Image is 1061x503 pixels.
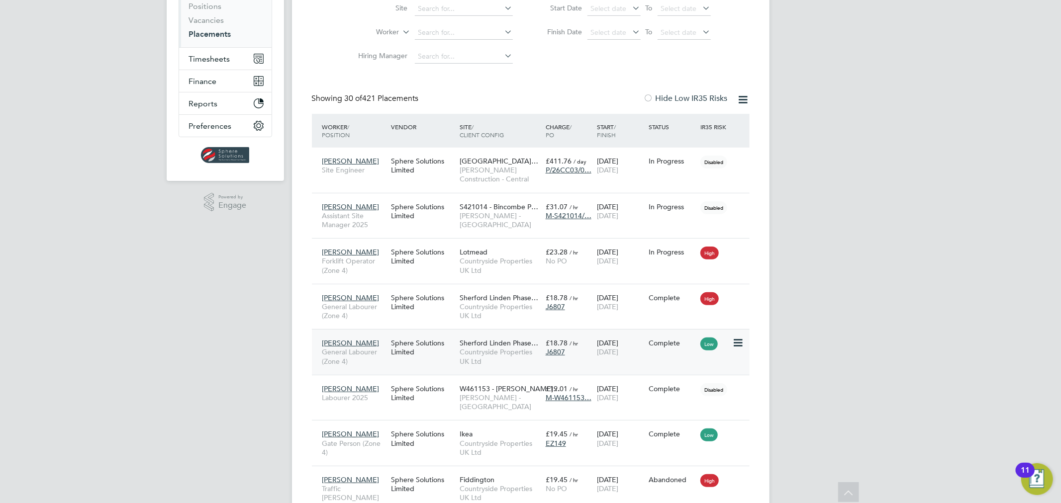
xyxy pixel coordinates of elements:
[700,247,719,259] span: High
[460,166,541,183] span: [PERSON_NAME] Construction - Central
[546,293,568,302] span: £18.78
[649,293,695,302] div: Complete
[320,424,750,432] a: [PERSON_NAME]Gate Person (Zone 4)Sphere Solutions LimitedIkeaCountryside Properties UK Ltd£19.45 ...
[388,379,457,407] div: Sphere Solutions Limited
[546,347,565,356] span: J6807
[546,338,568,347] span: £18.78
[460,123,504,139] span: / Client Config
[546,484,567,493] span: No PO
[179,48,272,70] button: Timesheets
[594,424,646,452] div: [DATE]
[597,123,616,139] span: / Finish
[546,393,591,402] span: M-W461153…
[594,243,646,270] div: [DATE]
[594,334,646,361] div: [DATE]
[661,4,697,13] span: Select date
[320,288,750,296] a: [PERSON_NAME]General Labourer (Zone 4)Sphere Solutions LimitedSherford Linden Phase…Countryside P...
[546,384,568,393] span: £19.01
[546,439,566,448] span: EZ149
[460,256,541,274] span: Countryside Properties UK Ltd
[415,50,513,64] input: Search for...
[700,337,718,350] span: Low
[594,288,646,316] div: [DATE]
[415,26,513,40] input: Search for...
[700,383,727,396] span: Disabled
[546,302,565,311] span: J6807
[201,147,249,163] img: spheresolutions-logo-retina.png
[597,347,618,356] span: [DATE]
[594,118,646,144] div: Start
[189,77,217,86] span: Finance
[460,429,473,438] span: Ikea
[594,152,646,179] div: [DATE]
[189,54,230,64] span: Timesheets
[649,202,695,211] div: In Progress
[460,475,494,484] span: Fiddington
[388,470,457,498] div: Sphere Solutions Limited
[661,28,697,37] span: Select date
[546,166,591,174] span: P/26CC03/0…
[218,193,246,201] span: Powered by
[322,393,386,402] span: Labourer 2025
[320,151,750,160] a: [PERSON_NAME]Site EngineerSphere Solutions Limited[GEOGRAPHIC_DATA]…[PERSON_NAME] Construction - ...
[1021,463,1053,495] button: Open Resource Center, 11 new notifications
[649,248,695,256] div: In Progress
[388,152,457,179] div: Sphere Solutions Limited
[322,256,386,274] span: Forklift Operator (Zone 4)
[644,93,728,103] label: Hide Low IR35 Risks
[594,197,646,225] div: [DATE]
[460,248,487,256] span: Lotmead
[649,384,695,393] div: Complete
[649,338,695,347] div: Complete
[460,484,541,502] span: Countryside Properties UK Ltd
[591,4,627,13] span: Select date
[700,428,718,441] span: Low
[460,347,541,365] span: Countryside Properties UK Ltd
[320,379,750,387] a: [PERSON_NAME]Labourer 2025Sphere Solutions LimitedW461153 - [PERSON_NAME]…[PERSON_NAME] - [GEOGRA...
[646,118,698,136] div: Status
[415,2,513,16] input: Search for...
[388,243,457,270] div: Sphere Solutions Limited
[546,475,568,484] span: £19.45
[546,429,568,438] span: £19.45
[388,118,457,136] div: Vendor
[345,93,363,103] span: 30 of
[312,93,421,104] div: Showing
[345,93,419,103] span: 421 Placements
[460,338,538,347] span: Sherford Linden Phase…
[649,157,695,166] div: In Progress
[179,147,272,163] a: Go to home page
[649,475,695,484] div: Abandoned
[457,118,543,144] div: Site
[643,25,656,38] span: To
[570,339,578,347] span: / hr
[322,338,380,347] span: [PERSON_NAME]
[322,347,386,365] span: General Labourer (Zone 4)
[320,118,388,144] div: Worker
[322,475,380,484] span: [PERSON_NAME]
[591,28,627,37] span: Select date
[597,302,618,311] span: [DATE]
[570,476,578,484] span: / hr
[546,211,591,220] span: M-S421014/…
[597,166,618,174] span: [DATE]
[543,118,595,144] div: Charge
[570,249,578,256] span: / hr
[460,202,538,211] span: S421014 - Bincombe P…
[643,1,656,14] span: To
[574,158,586,165] span: / day
[597,393,618,402] span: [DATE]
[698,118,732,136] div: IR35 Risk
[460,302,541,320] span: Countryside Properties UK Ltd
[460,293,538,302] span: Sherford Linden Phase…
[322,248,380,256] span: [PERSON_NAME]
[594,379,646,407] div: [DATE]
[179,115,272,137] button: Preferences
[322,166,386,174] span: Site Engineer
[204,193,246,212] a: Powered byEngage
[322,211,386,229] span: Assistant Site Manager 2025
[320,470,750,478] a: [PERSON_NAME]Traffic [PERSON_NAME] (Non CPCS) (Zone 4)Sphere Solutions LimitedFiddingtonCountrysi...
[700,201,727,214] span: Disabled
[546,157,572,166] span: £411.76
[570,430,578,438] span: / hr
